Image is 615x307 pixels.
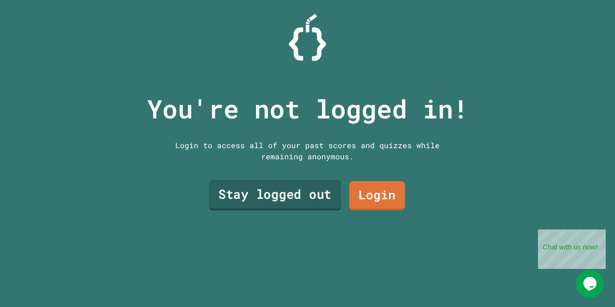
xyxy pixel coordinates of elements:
[147,90,468,128] p: You're not logged in!
[538,229,606,269] iframe: chat widget
[576,270,606,298] iframe: chat widget
[209,180,341,210] a: Stay logged out
[349,181,405,210] a: Login
[289,14,326,61] img: Logo.svg
[168,140,447,162] div: Login to access all of your past scores and quizzes while remaining anonymous.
